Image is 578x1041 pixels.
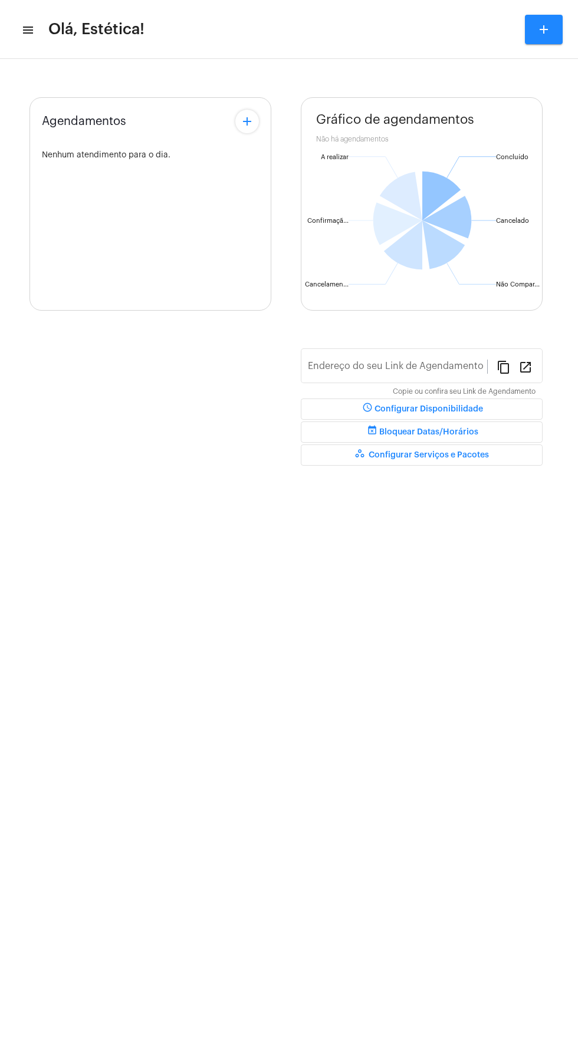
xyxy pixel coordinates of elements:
[308,363,487,374] input: Link
[48,20,144,39] span: Olá, Estética!
[496,281,540,288] text: Não Compar...
[240,114,254,129] mat-icon: add
[360,405,483,413] span: Configurar Disponibilidade
[496,218,529,224] text: Cancelado
[518,360,533,374] mat-icon: open_in_new
[354,451,489,459] span: Configurar Serviços e Pacotes
[21,23,33,37] mat-icon: sidenav icon
[365,425,379,439] mat-icon: event_busy
[321,154,349,160] text: A realizar
[537,22,551,37] mat-icon: add
[393,388,536,396] mat-hint: Copie ou confira seu Link de Agendamento
[301,398,543,420] button: Configurar Disponibilidade
[497,360,511,374] mat-icon: content_copy
[42,115,126,128] span: Agendamentos
[316,113,474,127] span: Gráfico de agendamentos
[305,281,349,288] text: Cancelamen...
[301,421,543,443] button: Bloquear Datas/Horários
[365,428,478,436] span: Bloquear Datas/Horários
[360,402,375,416] mat-icon: schedule
[42,151,259,160] div: Nenhum atendimento para o dia.
[307,218,349,225] text: Confirmaçã...
[354,448,369,462] mat-icon: workspaces_outlined
[496,154,528,160] text: Concluído
[301,444,543,466] button: Configurar Serviços e Pacotes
